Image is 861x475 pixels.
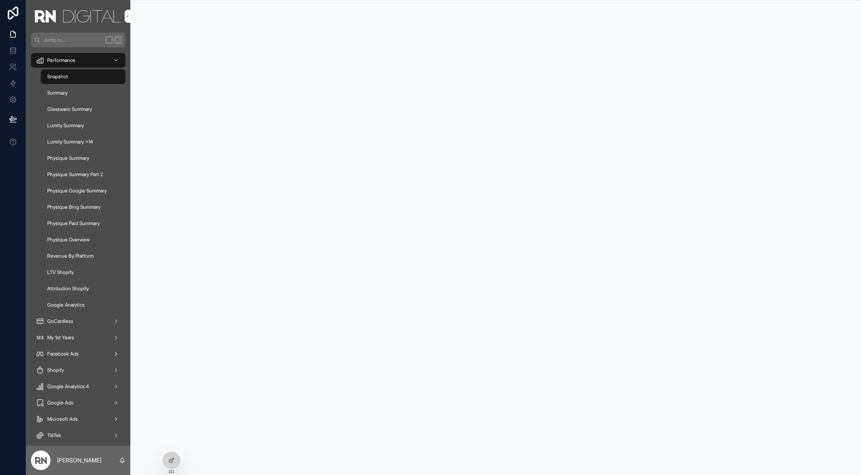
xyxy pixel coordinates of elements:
span: Lumity Summary [47,122,84,129]
span: Snapshot [47,73,68,80]
img: App logo [35,10,122,23]
a: Lumity Summary >14 [41,135,125,149]
a: Performance [31,53,125,68]
a: Physique Google Summary [41,183,125,198]
a: Google Analytics [41,298,125,312]
a: Physique Summary [41,151,125,166]
span: Facebook Ads [47,351,79,357]
span: Google Ads [47,400,73,406]
a: Summary [41,86,125,100]
a: Google Ads [31,395,125,410]
span: Google Analytics [47,302,85,308]
span: Giesswein Summary [47,106,92,113]
span: Shopify [47,367,64,373]
span: K [115,37,121,43]
span: Physique Bing Summary [47,204,101,210]
span: Summary [47,90,68,96]
span: TikTok [47,432,61,439]
p: [PERSON_NAME] [57,456,101,464]
a: Microsoft Ads [31,412,125,426]
span: Physique Overview [47,236,90,243]
span: Physique Google Summary [47,188,107,194]
span: Physique Paid Summary [47,220,100,227]
a: Facebook Ads [31,347,125,361]
span: LTV Shopify [47,269,74,276]
a: Lumity Summary [41,118,125,133]
a: Giesswein Summary [41,102,125,117]
span: Jump to... [44,37,102,43]
a: TikTok [31,428,125,443]
div: scrollable content [26,47,130,446]
button: Jump to...K [31,33,125,47]
a: Physique Bing Summary [41,200,125,214]
a: Google Analytics 4 [31,379,125,394]
a: Physique Paid Summary [41,216,125,231]
span: Physique Summary [47,155,89,161]
span: Revenue By Platform [47,253,94,259]
span: Performance [47,57,75,64]
span: GoCardless [47,318,73,325]
a: Shopify [31,363,125,378]
a: LTV Shopify [41,265,125,280]
a: Revenue By Platform [41,249,125,263]
span: Attribution Shopify [47,285,89,292]
a: GoCardless [31,314,125,329]
span: Physique Summary Part 2 [47,171,103,178]
span: Google Analytics 4 [47,383,89,390]
span: Microsoft Ads [47,416,78,422]
a: Snapshot [41,69,125,84]
span: Lumity Summary >14 [47,139,93,145]
a: My 1st Years [31,330,125,345]
span: My 1st Years [47,334,74,341]
a: Attribution Shopify [41,281,125,296]
a: Physique Summary Part 2 [41,167,125,182]
a: Physique Overview [41,232,125,247]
